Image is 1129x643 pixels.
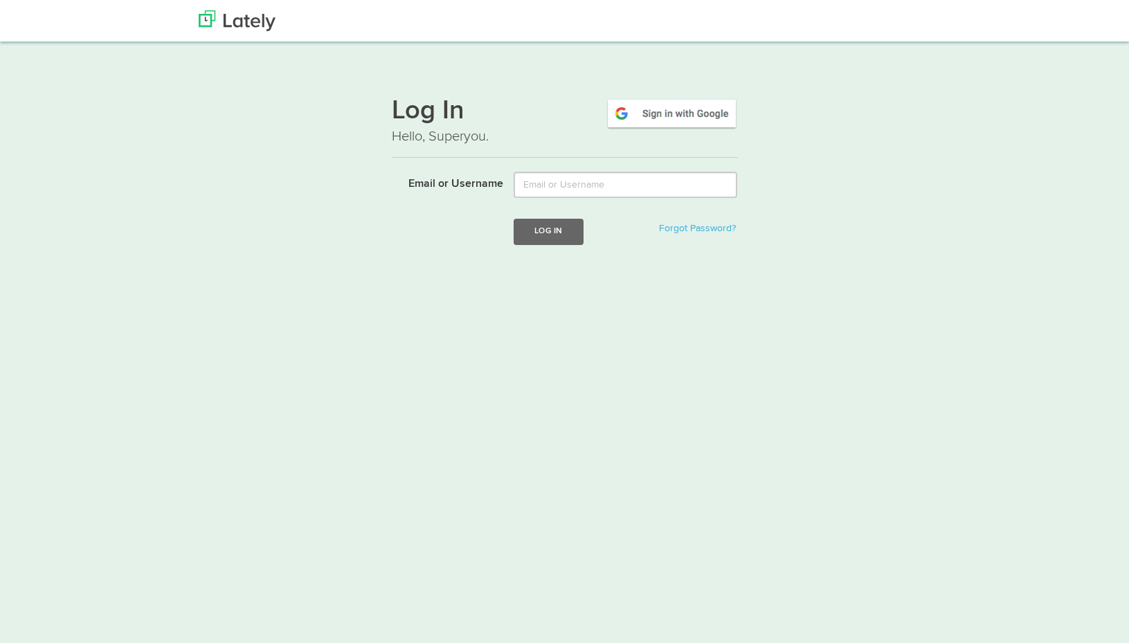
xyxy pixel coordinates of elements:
img: google-signin.png [606,98,738,129]
button: Log In [514,219,583,244]
p: Hello, Superyou. [392,127,738,147]
h1: Log In [392,98,738,127]
img: Lately [199,10,276,31]
label: Email or Username [381,172,504,192]
a: Forgot Password? [659,224,736,233]
input: Email or Username [514,172,737,198]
